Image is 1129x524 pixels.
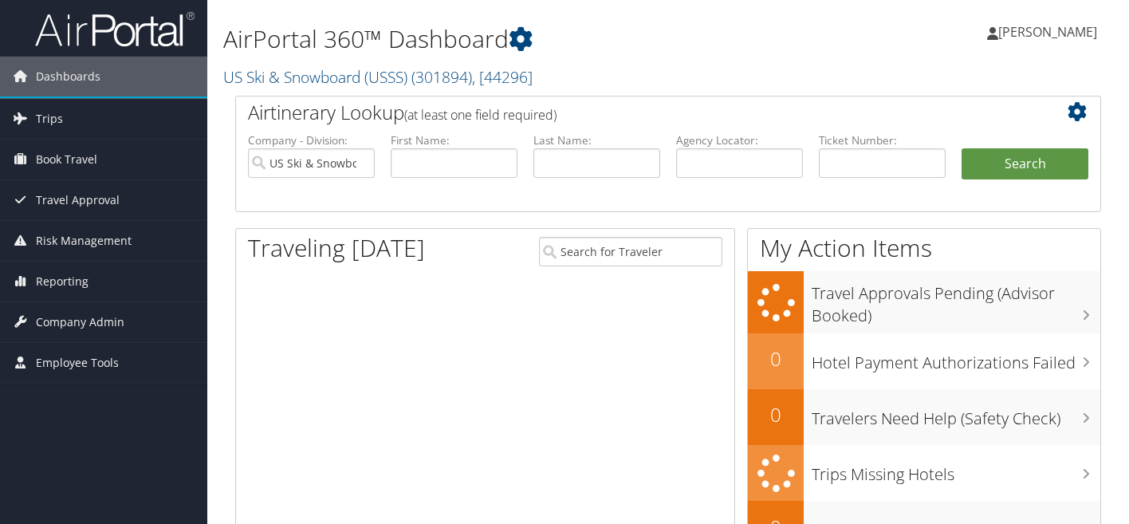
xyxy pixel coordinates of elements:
[35,10,195,48] img: airportal-logo.png
[391,132,517,148] label: First Name:
[812,400,1100,430] h3: Travelers Need Help (Safety Check)
[36,262,89,301] span: Reporting
[962,148,1088,180] button: Search
[36,99,63,139] span: Trips
[748,401,804,428] h2: 0
[36,180,120,220] span: Travel Approval
[812,344,1100,374] h3: Hotel Payment Authorizations Failed
[248,231,425,265] h1: Traveling [DATE]
[812,274,1100,327] h3: Travel Approvals Pending (Advisor Booked)
[36,57,100,97] span: Dashboards
[533,132,660,148] label: Last Name:
[748,333,1100,389] a: 0Hotel Payment Authorizations Failed
[223,66,533,88] a: US Ski & Snowboard (USSS)
[748,271,1100,333] a: Travel Approvals Pending (Advisor Booked)
[404,106,557,124] span: (at least one field required)
[748,231,1100,265] h1: My Action Items
[998,23,1097,41] span: [PERSON_NAME]
[223,22,816,56] h1: AirPortal 360™ Dashboard
[819,132,946,148] label: Ticket Number:
[748,445,1100,502] a: Trips Missing Hotels
[36,343,119,383] span: Employee Tools
[748,345,804,372] h2: 0
[248,99,1017,126] h2: Airtinerary Lookup
[676,132,803,148] label: Agency Locator:
[748,389,1100,445] a: 0Travelers Need Help (Safety Check)
[36,221,132,261] span: Risk Management
[812,455,1100,486] h3: Trips Missing Hotels
[539,237,723,266] input: Search for Traveler
[248,132,375,148] label: Company - Division:
[987,8,1113,56] a: [PERSON_NAME]
[411,66,472,88] span: ( 301894 )
[472,66,533,88] span: , [ 44296 ]
[36,140,97,179] span: Book Travel
[36,302,124,342] span: Company Admin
